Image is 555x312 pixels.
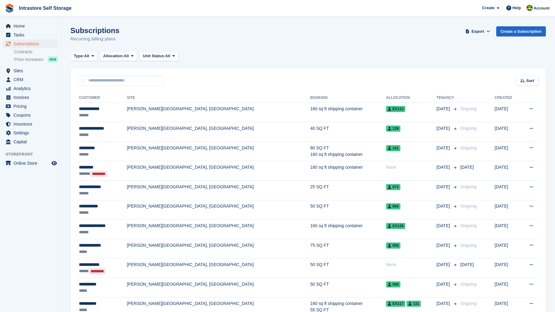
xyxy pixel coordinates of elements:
span: 050 [386,281,400,288]
span: Home [13,22,50,30]
h1: Subscriptions [70,26,119,35]
span: [DATE] [437,164,451,171]
td: 160 sq ft shipping container [310,103,386,122]
span: Type: [74,53,84,59]
button: Unit Status: All [140,51,178,61]
span: Ongoing [460,243,477,248]
span: All [165,53,171,59]
span: 073 [386,184,400,190]
span: Allocation: [103,53,124,59]
span: [DATE] [437,125,451,132]
td: 160 sq ft shipping container [310,161,386,181]
span: Settings [13,129,50,137]
td: [PERSON_NAME][GEOGRAPHIC_DATA], [GEOGRAPHIC_DATA] [127,200,310,220]
span: Unit Status: [143,53,165,59]
span: [DATE] [460,165,474,170]
button: Allocation: All [100,51,137,61]
td: 40 SQ FT [310,122,386,142]
span: [DATE] [460,262,474,267]
td: 50 SQ FT [310,278,386,298]
a: menu [3,39,58,48]
span: Ongoing [460,204,477,209]
span: [DATE] [437,184,451,190]
a: menu [3,93,58,102]
span: [DATE] [437,106,451,112]
th: Customer [78,93,127,103]
a: menu [3,111,58,119]
div: None [386,261,437,268]
span: Insurance [13,120,50,128]
th: Created [495,93,520,103]
button: Type: All [70,51,97,61]
a: menu [3,159,58,167]
td: [DATE] [495,122,520,142]
a: menu [3,137,58,146]
td: [PERSON_NAME][GEOGRAPHIC_DATA], [GEOGRAPHIC_DATA] [127,161,310,181]
span: Coupons [13,111,50,119]
td: 160 sq ft shipping container [310,220,386,239]
td: [PERSON_NAME][GEOGRAPHIC_DATA], [GEOGRAPHIC_DATA] [127,141,310,161]
span: Account [534,5,549,11]
th: Allocation [386,93,437,103]
td: 80 SQ FT 160 sq ft shipping container [310,141,386,161]
span: 094 [386,203,400,209]
span: 131 [407,301,421,307]
span: Ongoing [460,126,477,131]
a: menu [3,75,58,84]
td: [PERSON_NAME][GEOGRAPHIC_DATA], [GEOGRAPHIC_DATA] [127,181,310,200]
span: Analytics [13,84,50,93]
a: Preview store [51,160,58,167]
span: Pricing [13,102,50,111]
span: 139 [386,126,400,132]
td: [DATE] [495,239,520,258]
a: menu [3,66,58,75]
a: menu [3,120,58,128]
span: Capital [13,137,50,146]
span: [DATE] [437,261,451,268]
span: [DATE] [437,145,451,151]
span: Invoices [13,93,50,102]
span: All [124,53,129,59]
span: All [84,53,89,59]
span: [DATE] [437,223,451,229]
a: menu [3,102,58,111]
td: [DATE] [495,200,520,220]
span: [DATE] [437,300,451,307]
td: 25 SQ FT [310,181,386,200]
td: 75 SQ FT [310,239,386,258]
span: 141 [386,145,400,151]
td: [PERSON_NAME][GEOGRAPHIC_DATA], [GEOGRAPHIC_DATA] [127,122,310,142]
td: [PERSON_NAME][GEOGRAPHIC_DATA], [GEOGRAPHIC_DATA] [127,239,310,258]
td: [DATE] [495,258,520,278]
a: Price increases NEW [14,56,58,63]
div: None [386,164,437,171]
a: menu [3,22,58,30]
td: 50 SQ FT [310,200,386,220]
span: Price increases [14,57,43,62]
span: Ongoing [460,282,477,287]
span: Create [482,5,494,11]
span: Tasks [13,31,50,39]
span: Subscriptions [13,39,50,48]
th: Booking [310,93,386,103]
a: menu [3,84,58,93]
span: Ongoing [460,301,477,306]
td: [PERSON_NAME][GEOGRAPHIC_DATA], [GEOGRAPHIC_DATA] [127,103,310,122]
td: 50 SQ FT [310,258,386,278]
td: [DATE] [495,161,520,181]
span: Help [512,5,521,11]
td: [DATE] [495,278,520,298]
span: Ongoing [460,184,477,189]
span: 056 [386,242,400,249]
td: [PERSON_NAME][GEOGRAPHIC_DATA], [GEOGRAPHIC_DATA] [127,220,310,239]
p: Recurring billing plans [70,36,119,43]
span: CRM [13,75,50,84]
a: Create a Subscription [496,26,546,36]
td: [DATE] [495,220,520,239]
span: Sites [13,66,50,75]
span: [DATE] [437,203,451,209]
span: EX126 [386,223,405,229]
a: Contracts [14,49,58,55]
span: Sort [526,78,534,84]
span: Online Store [13,159,50,167]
